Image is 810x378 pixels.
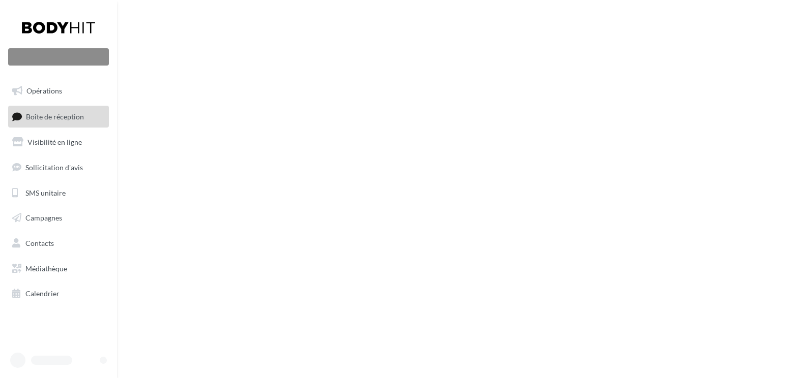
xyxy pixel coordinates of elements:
[6,283,111,304] a: Calendrier
[6,233,111,254] a: Contacts
[26,86,62,95] span: Opérations
[25,289,60,298] span: Calendrier
[6,182,111,204] a: SMS unitaire
[6,80,111,102] a: Opérations
[26,112,84,120] span: Boîte de réception
[8,48,109,66] div: Nouvelle campagne
[25,213,62,222] span: Campagnes
[27,138,82,146] span: Visibilité en ligne
[25,188,66,197] span: SMS unitaire
[25,163,83,172] span: Sollicitation d'avis
[6,207,111,229] a: Campagnes
[6,258,111,279] a: Médiathèque
[25,239,54,247] span: Contacts
[6,106,111,128] a: Boîte de réception
[6,157,111,178] a: Sollicitation d'avis
[6,132,111,153] a: Visibilité en ligne
[25,264,67,273] span: Médiathèque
